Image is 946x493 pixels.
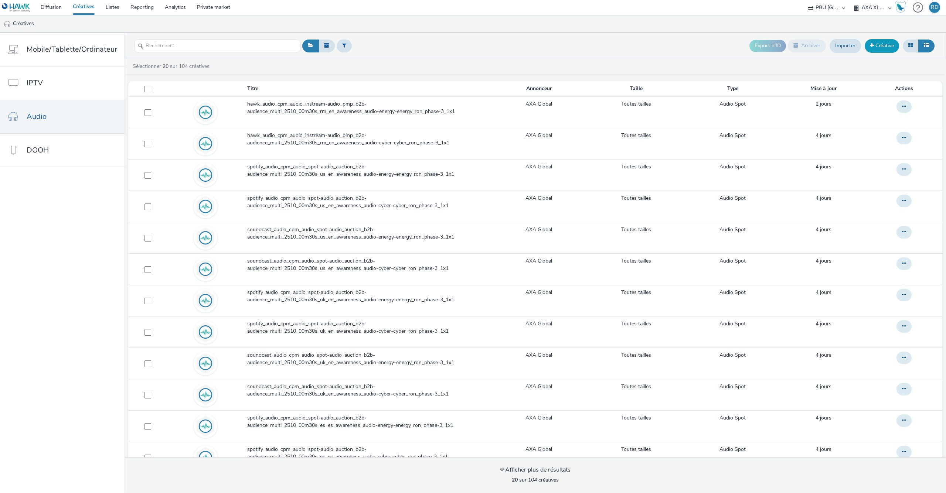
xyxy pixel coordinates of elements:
[816,414,831,422] a: 4 octobre 2025, 11:32
[816,163,831,171] a: 4 octobre 2025, 11:36
[719,100,746,108] a: Audio Spot
[493,81,585,96] th: Annonceur
[247,132,489,147] span: hawk_audio_cpm_audio_instream-audio_pmp_b2b-audience_multi_2510_00m30s_rm_en_awareness_audio-cybe...
[525,446,552,453] a: AXA Global
[719,257,746,265] a: Audio Spot
[865,39,899,52] a: Créative
[816,383,831,390] a: 4 octobre 2025, 11:33
[247,163,489,178] span: spotify_audio_cpm_audio_spot-audio_auction_b2b-audience_multi_2510_00m30s_us_en_awareness_audio-e...
[816,195,831,202] a: 4 octobre 2025, 11:35
[525,289,552,296] a: AXA Global
[621,226,651,233] a: Toutes tailles
[247,195,492,213] a: spotify_audio_cpm_audio_spot-audio_auction_b2b-audience_multi_2510_00m30s_us_en_awareness_audio-c...
[816,320,831,327] span: 4 jours
[778,81,868,96] th: Mise à jour
[195,133,216,154] img: audio.svg
[247,163,492,182] a: spotify_audio_cpm_audio_spot-audio_auction_b2b-audience_multi_2510_00m30s_us_en_awareness_audio-e...
[132,63,212,70] a: Sélectionner sur 104 créatives
[719,226,746,233] a: Audio Spot
[247,352,489,367] span: soundcast_audio_cpm_audio_spot-audio_auction_b2b-audience_multi_2510_00m30s_uk_en_awareness_audio...
[195,164,216,186] img: audio.svg
[719,446,746,453] a: Audio Spot
[525,414,552,422] a: AXA Global
[719,352,746,359] a: Audio Spot
[247,100,489,116] span: hawk_audio_cpm_audio_instream-audio_pmp_b2b-audience_multi_2510_00m30s_rm_en_awareness_audio-ener...
[247,414,489,429] span: spotify_audio_cpm_audio_spot-audio_auction_b2b-audience_multi_2510_00m30s_es_es_awareness_audio-e...
[621,446,651,453] a: Toutes tailles
[719,320,746,328] a: Audio Spot
[585,81,687,96] th: Taille
[195,290,216,311] img: audio.svg
[247,100,492,119] a: hawk_audio_cpm_audio_instream-audio_pmp_b2b-audience_multi_2510_00m30s_rm_en_awareness_audio-ener...
[918,40,935,52] button: Liste
[621,414,651,422] a: Toutes tailles
[247,226,489,241] span: soundcast_audio_cpm_audio_spot-audio_auction_b2b-audience_multi_2510_00m30s_us_en_awareness_audio...
[621,163,651,171] a: Toutes tailles
[621,383,651,390] a: Toutes tailles
[500,466,571,474] div: Afficher plus de résultats
[719,195,746,202] a: Audio Spot
[816,383,831,390] span: 4 jours
[816,163,831,170] span: 4 jours
[525,100,552,108] a: AXA Global
[816,320,831,328] a: 4 octobre 2025, 11:33
[895,1,906,13] img: Hawk Academy
[525,195,552,202] a: AXA Global
[27,44,117,55] span: Mobile/Tablette/Ordinateur
[512,476,518,483] strong: 20
[816,226,831,233] a: 4 octobre 2025, 11:35
[163,63,169,70] strong: 20
[247,446,492,465] a: spotify_audio_cpm_audio_spot-audio_auction_b2b-audience_multi_2510_00m30s_es_es_awareness_audio-c...
[719,289,746,296] a: Audio Spot
[512,476,559,483] span: sur 104 créatives
[903,40,919,52] button: Grille
[525,383,552,390] a: AXA Global
[195,384,216,405] img: audio.svg
[525,226,552,233] a: AXA Global
[247,289,492,308] a: spotify_audio_cpm_audio_spot-audio_auction_b2b-audience_multi_2510_00m30s_uk_en_awareness_audio-e...
[816,132,831,139] span: 4 jours
[2,3,30,12] img: undefined Logo
[816,352,831,359] a: 4 octobre 2025, 11:33
[719,414,746,422] a: Audio Spot
[247,383,492,402] a: soundcast_audio_cpm_audio_spot-audio_auction_b2b-audience_multi_2510_00m30s_uk_en_awareness_audio...
[621,195,651,202] a: Toutes tailles
[816,132,831,139] div: 4 octobre 2025, 12:04
[247,257,492,276] a: soundcast_audio_cpm_audio_spot-audio_auction_b2b-audience_multi_2510_00m30s_us_en_awareness_audio...
[195,196,216,217] img: audio.svg
[749,40,786,52] button: Export d'ID
[816,257,831,265] a: 4 octobre 2025, 11:34
[525,132,552,139] a: AXA Global
[247,352,492,370] a: soundcast_audio_cpm_audio_spot-audio_auction_b2b-audience_multi_2510_00m30s_uk_en_awareness_audio...
[247,414,492,433] a: spotify_audio_cpm_audio_spot-audio_auction_b2b-audience_multi_2510_00m30s_es_es_awareness_audio-e...
[27,145,49,155] span: DOOH
[895,1,909,13] a: Hawk Academy
[195,102,216,123] img: audio.svg
[830,39,861,53] a: Importer
[525,352,552,359] a: AXA Global
[621,100,651,108] a: Toutes tailles
[621,352,651,359] a: Toutes tailles
[816,446,831,453] a: 4 octobre 2025, 11:32
[719,163,746,171] a: Audio Spot
[816,195,831,202] span: 4 jours
[247,132,492,151] a: hawk_audio_cpm_audio_instream-audio_pmp_b2b-audience_multi_2510_00m30s_rm_en_awareness_audio-cybe...
[195,447,216,468] img: audio.svg
[816,257,831,264] span: 4 jours
[246,81,493,96] th: Titre
[247,289,489,304] span: spotify_audio_cpm_audio_spot-audio_auction_b2b-audience_multi_2510_00m30s_uk_en_awareness_audio-e...
[816,289,831,296] a: 4 octobre 2025, 11:34
[247,195,489,210] span: spotify_audio_cpm_audio_spot-audio_auction_b2b-audience_multi_2510_00m30s_us_en_awareness_audio-c...
[816,100,831,107] span: 2 jours
[621,132,651,139] a: Toutes tailles
[525,163,552,171] a: AXA Global
[719,383,746,390] a: Audio Spot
